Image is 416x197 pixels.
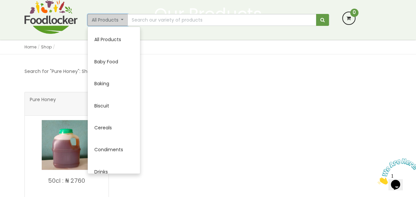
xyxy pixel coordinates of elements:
a: Cereals [88,117,140,139]
a: Baby Food [88,51,140,73]
a: Baking [88,73,140,95]
a: Shop [41,44,52,50]
a: Drinks [88,161,140,183]
img: Pure Honey [42,120,91,170]
a: Condiments [88,139,140,161]
iframe: chat widget [375,156,416,187]
a: Biscuit [88,95,140,117]
span: Pure Honey [30,97,56,110]
input: Search our variety of products [127,14,316,26]
p: 50cl : ₦ 2760 [25,177,109,184]
a: Home [24,44,36,50]
span: 0 [350,9,358,17]
span: 1 [3,3,5,8]
img: Chat attention grabber [3,3,44,29]
p: Search for "Pure Honey": Showing 1–1 of 1 results [24,68,133,75]
a: All Products [88,29,140,50]
button: All Products [87,14,128,26]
